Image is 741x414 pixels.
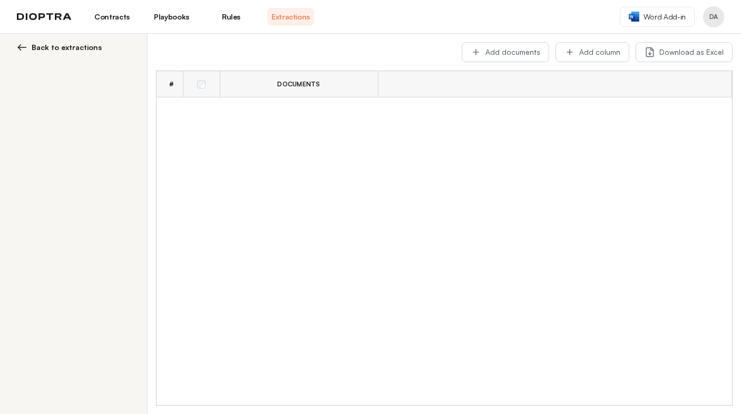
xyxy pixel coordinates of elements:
img: logo [17,13,72,21]
button: Add documents [462,42,549,62]
a: Extractions [267,8,314,26]
button: Add column [555,42,629,62]
a: Playbooks [148,8,195,26]
button: Profile menu [703,6,724,27]
span: Word Add-in [643,12,686,22]
a: Contracts [89,8,135,26]
a: Rules [208,8,255,26]
a: Word Add-in [620,7,695,27]
span: Back to extractions [32,42,102,53]
th: # [157,71,183,97]
img: word [629,12,639,22]
button: Back to extractions [17,42,134,53]
img: left arrow [17,42,27,53]
button: Download as Excel [636,42,733,62]
th: Documents [220,71,378,97]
